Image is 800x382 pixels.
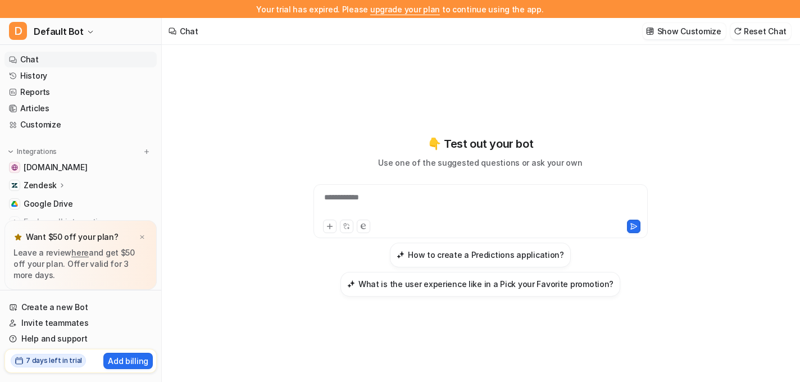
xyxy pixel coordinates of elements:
[646,27,654,35] img: customize
[26,356,82,366] h2: 7 days left in trial
[139,234,146,241] img: x
[643,23,726,39] button: Show Customize
[378,157,582,169] p: Use one of the suggested questions or ask your own
[24,198,73,210] span: Google Drive
[390,243,571,267] button: How to create a Predictions application?How to create a Predictions application?
[143,148,151,156] img: menu_add.svg
[180,25,198,37] div: Chat
[7,148,15,156] img: expand menu
[4,331,157,347] a: Help and support
[108,355,148,367] p: Add billing
[9,22,27,40] span: D
[4,101,157,116] a: Articles
[26,231,119,243] p: Want $50 off your plan?
[11,201,18,207] img: Google Drive
[340,272,620,297] button: What is the user experience like in a Pick your Favorite promotion?What is the user experience li...
[408,249,564,261] h3: How to create a Predictions application?
[4,196,157,212] a: Google DriveGoogle Drive
[13,233,22,242] img: star
[34,24,84,39] span: Default Bot
[4,84,157,100] a: Reports
[24,162,87,173] span: [DOMAIN_NAME]
[4,160,157,175] a: www.easypromosapp.com[DOMAIN_NAME]
[13,247,148,281] p: Leave a review and get $50 off your plan. Offer valid for 3 more days.
[9,216,20,228] img: explore all integrations
[11,182,18,189] img: Zendesk
[730,23,791,39] button: Reset Chat
[358,278,613,290] h3: What is the user experience like in a Pick your Favorite promotion?
[24,180,57,191] p: Zendesk
[4,214,157,230] a: Explore all integrations
[370,4,440,14] a: upgrade your plan
[657,25,721,37] p: Show Customize
[347,280,355,288] img: What is the user experience like in a Pick your Favorite promotion?
[24,213,152,231] span: Explore all integrations
[103,353,153,369] button: Add billing
[4,68,157,84] a: History
[4,299,157,315] a: Create a new Bot
[4,117,157,133] a: Customize
[17,147,57,156] p: Integrations
[734,27,742,35] img: reset
[4,315,157,331] a: Invite teammates
[397,251,404,259] img: How to create a Predictions application?
[4,146,60,157] button: Integrations
[71,248,89,257] a: here
[428,135,533,152] p: 👇 Test out your bot
[4,52,157,67] a: Chat
[11,164,18,171] img: www.easypromosapp.com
